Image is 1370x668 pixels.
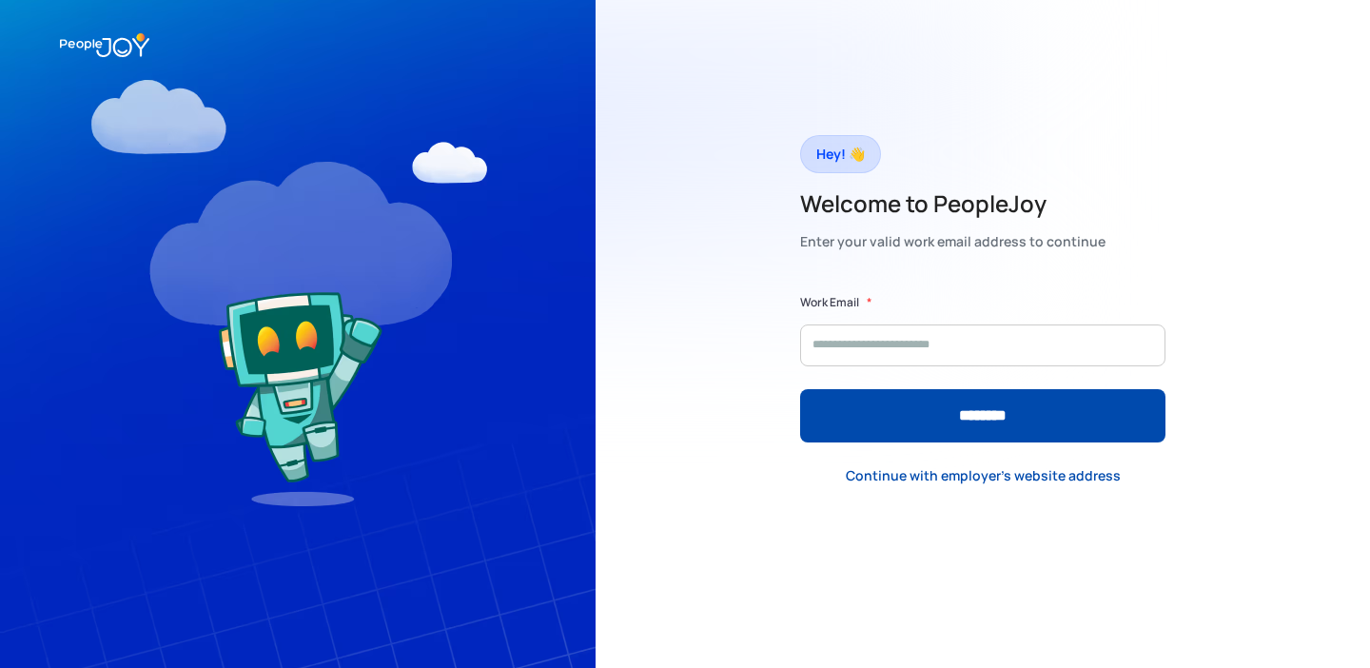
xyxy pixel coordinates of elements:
[800,228,1106,255] div: Enter your valid work email address to continue
[800,293,1165,442] form: Form
[831,457,1136,496] a: Continue with employer's website address
[846,466,1121,485] div: Continue with employer's website address
[800,293,859,312] label: Work Email
[800,188,1106,219] h2: Welcome to PeopleJoy
[816,141,865,167] div: Hey! 👋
